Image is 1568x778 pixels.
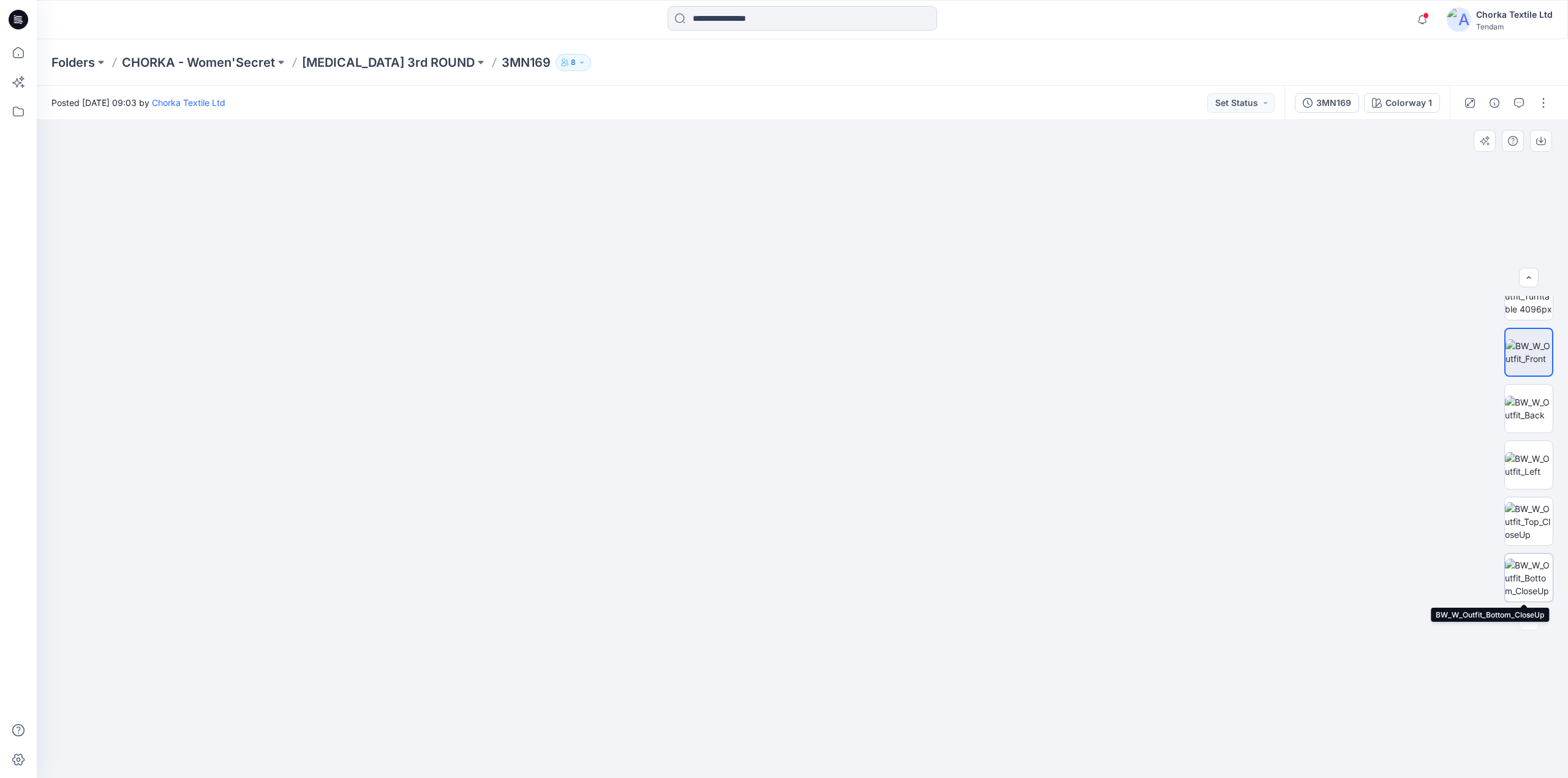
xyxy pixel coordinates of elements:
img: BW_W_Outfit_Front [1506,339,1552,365]
div: Colorway 1 [1385,96,1432,110]
div: Tendam [1476,22,1553,31]
button: Colorway 1 [1364,93,1440,113]
div: 3MN169 [1316,96,1351,110]
span: Posted [DATE] 09:03 by [51,96,225,109]
img: BW_W_Outfit_Top_CloseUp [1505,502,1553,541]
button: 3MN169 [1295,93,1359,113]
p: 3MN169 [502,54,551,71]
img: BW_W_Outfit_Turntable 4096px [1505,277,1553,315]
button: 8 [556,54,591,71]
img: BW_W_Outfit_Left [1505,452,1553,478]
p: 8 [571,56,576,69]
a: [MEDICAL_DATA] 3rd ROUND [302,54,475,71]
div: Chorka Textile Ltd [1476,7,1553,22]
img: BW_W_Outfit_Back [1505,396,1553,421]
a: Folders [51,54,95,71]
a: Chorka Textile Ltd [152,97,225,108]
img: BW_W_Outfit_Bottom_CloseUp [1505,559,1553,597]
img: avatar [1447,7,1471,32]
button: Details [1485,93,1504,113]
a: CHORKA - Women'Secret [122,54,275,71]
